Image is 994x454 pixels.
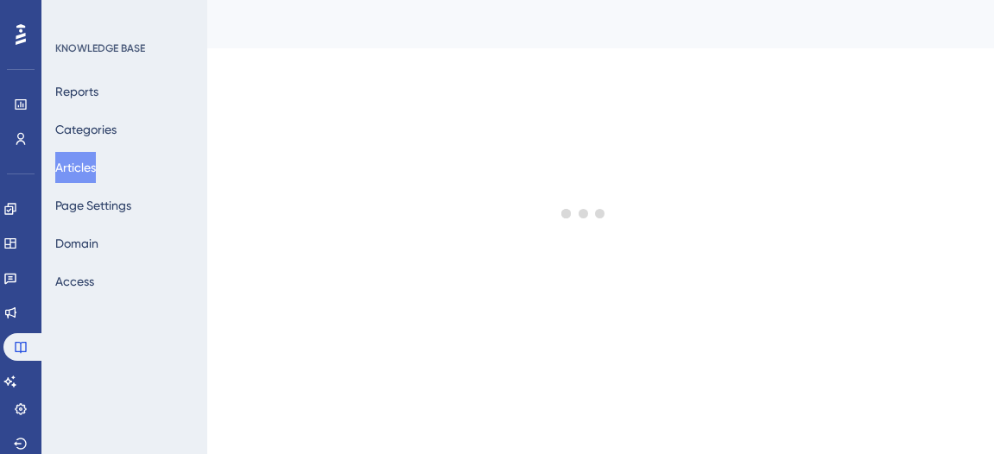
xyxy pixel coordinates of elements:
[55,190,131,221] button: Page Settings
[55,152,96,183] button: Articles
[55,266,94,297] button: Access
[55,228,98,259] button: Domain
[55,76,98,107] button: Reports
[55,41,145,55] div: KNOWLEDGE BASE
[55,114,117,145] button: Categories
